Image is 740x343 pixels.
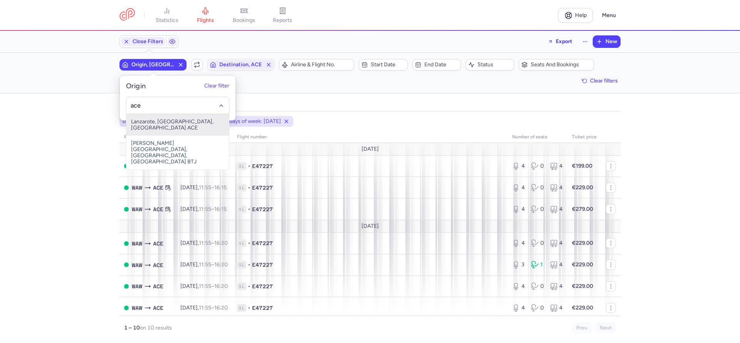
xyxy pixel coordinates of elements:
time: 11:55 [199,261,211,268]
time: 16:20 [214,261,228,268]
span: [DATE], [180,240,228,246]
span: • [248,205,251,213]
a: Help [558,8,593,23]
button: Origin, [GEOGRAPHIC_DATA] [119,59,187,71]
span: End date [424,62,458,68]
span: • [248,162,251,170]
span: bookings [233,17,255,24]
span: E47227 [252,239,273,247]
span: 1L [237,205,246,213]
span: 1L [237,261,246,269]
span: 1L [237,184,246,192]
span: OPEN [124,262,129,267]
span: statistics [156,17,178,24]
strong: €229.00 [572,283,593,289]
div: 4 [512,162,525,170]
span: 1L [237,162,246,170]
a: CitizenPlane red outlined logo [119,8,135,22]
span: Lanzarote, [GEOGRAPHIC_DATA], [GEOGRAPHIC_DATA] ACE [126,114,229,136]
a: flights [186,7,225,24]
strong: €229.00 [572,240,593,246]
span: origin: WAW [123,118,152,125]
span: days of week: [DATE] [229,118,281,125]
span: Frederic Chopin, Warsaw, Poland [132,239,142,248]
div: 0 [531,162,544,170]
button: Close Filters [120,36,166,47]
span: Export [556,39,572,44]
div: 4 [550,261,563,269]
span: Airline & Flight No. [291,62,351,68]
button: Export [543,35,577,48]
th: Flight number [232,131,508,143]
th: route [119,131,176,143]
div: 4 [550,162,563,170]
time: 11:55 [199,184,211,191]
span: Frederic Chopin, Warsaw, Poland [132,205,142,214]
span: • [248,304,251,312]
span: on 10 results [140,325,172,331]
span: • [248,184,251,192]
time: 16:15 [214,184,227,191]
div: 4 [550,304,563,312]
span: OPEN [124,185,129,190]
div: 4 [512,239,525,247]
span: [DATE], [180,206,227,212]
span: Status [478,62,511,68]
div: 1 [531,261,544,269]
button: Clear filters [579,75,621,87]
button: Next [595,322,616,334]
div: 4 [550,205,563,213]
span: Frederic Chopin, Warsaw, Poland [132,304,142,312]
span: – [199,283,228,289]
strong: €199.00 [572,163,592,169]
div: 0 [531,239,544,247]
span: 1L [237,282,246,290]
span: • [248,261,251,269]
span: – [199,304,228,311]
span: New [605,39,617,45]
span: E47227 [252,261,273,269]
div: 4 [550,239,563,247]
span: E47227 [252,162,273,170]
span: [DATE] [362,223,379,229]
span: OPEN [124,241,129,246]
button: Prev. [572,322,592,334]
time: 16:20 [214,304,228,311]
span: – [199,206,227,212]
span: Origin, [GEOGRAPHIC_DATA] [131,62,175,68]
time: 16:15 [214,206,227,212]
span: [DATE], [180,184,227,191]
span: Lanzarote, Lanzarote, Spain [153,205,163,214]
button: Destination, ACE [207,59,274,71]
span: E47227 [252,282,273,290]
span: 1L [237,304,246,312]
span: Help [575,12,587,18]
time: 11:55 [199,304,211,311]
time: 11:55 [199,283,211,289]
span: reports [273,17,292,24]
span: Clear filters [590,78,618,84]
span: [PERSON_NAME][GEOGRAPHIC_DATA], [GEOGRAPHIC_DATA], [GEOGRAPHIC_DATA] BTJ [126,136,229,170]
div: 4 [512,282,525,290]
span: – [199,184,227,191]
time: 16:20 [214,240,228,246]
span: Lanzarote, Lanzarote, Spain [153,183,163,192]
span: Start date [371,62,405,68]
th: Ticket price [567,131,601,143]
span: OPEN [124,207,129,212]
span: E47227 [252,205,273,213]
span: E47227 [252,304,273,312]
strong: €229.00 [572,304,593,311]
button: Seats and bookings [519,59,594,71]
div: 0 [531,205,544,213]
a: bookings [225,7,263,24]
span: Destination, ACE [219,62,262,68]
button: Airline & Flight No. [279,59,354,71]
span: ACE [153,282,163,291]
span: OPEN [124,164,129,168]
strong: €229.00 [572,184,593,191]
div: 3 [512,261,525,269]
span: WAW [132,282,142,291]
span: [DATE], [180,261,228,268]
span: – [199,240,228,246]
